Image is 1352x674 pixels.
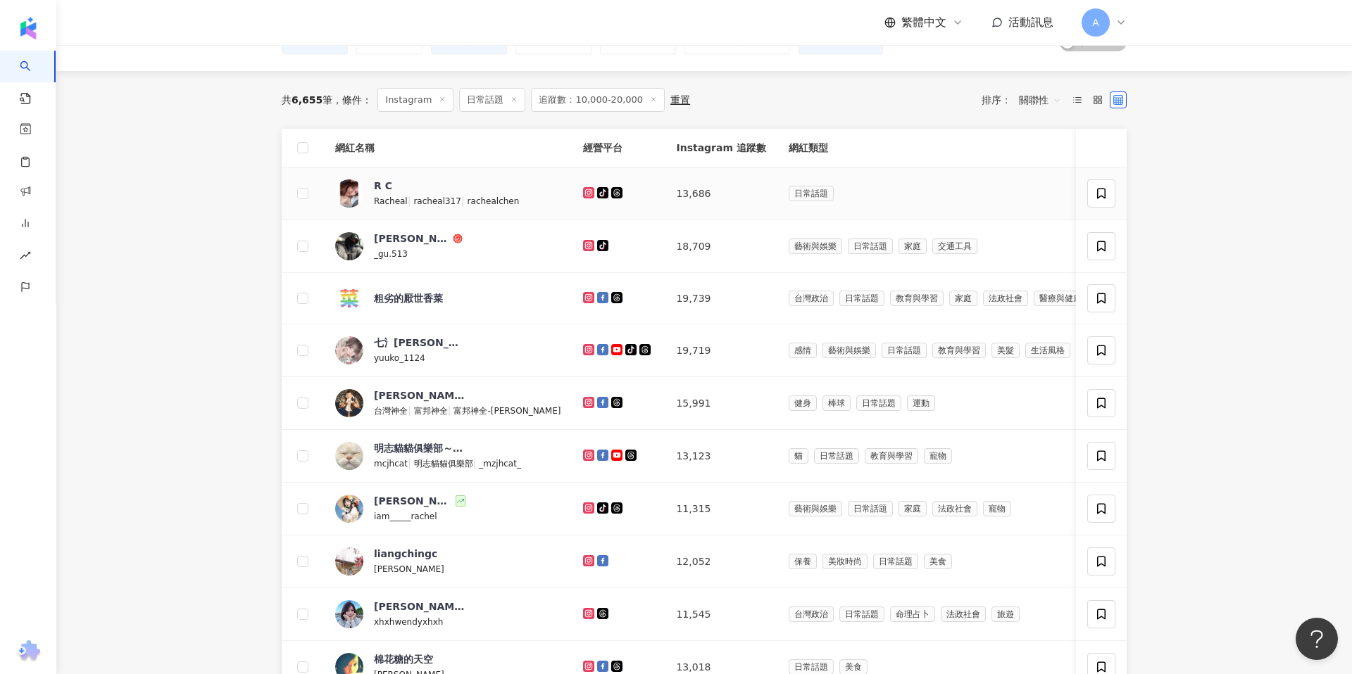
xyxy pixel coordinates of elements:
[408,457,414,469] span: |
[374,441,465,455] div: 明志貓貓俱樂部～喵！
[991,343,1020,358] span: 美髮
[665,588,777,641] td: 11,545
[907,395,935,411] span: 運動
[453,406,561,416] span: 富邦神全-[PERSON_NAME]
[374,564,444,574] span: [PERSON_NAME]
[572,129,665,167] th: 經營平台
[665,430,777,483] td: 13,123
[1092,15,1099,30] span: A
[949,291,977,306] span: 家庭
[374,336,465,350] div: 七氵[PERSON_NAME]
[856,395,901,411] span: 日常話題
[414,459,473,469] span: 明志貓貓俱樂部
[789,395,817,411] span: 健身
[374,291,443,305] div: 粗劣的厭世香菜
[941,606,986,622] span: 法政社會
[848,239,893,254] span: 日常話題
[932,239,977,254] span: 交通工具
[983,501,1011,516] span: 寵物
[899,239,927,254] span: 家庭
[335,284,363,312] img: KOL Avatar
[468,196,520,206] span: rachealchen
[374,652,433,666] div: 棉花糖的天空
[335,232,363,260] img: KOL Avatar
[335,231,561,261] a: KOL Avatar[PERSON_NAME]_gu.513
[1296,618,1338,660] iframe: Help Scout Beacon - Open
[292,94,323,106] span: 6,655
[670,94,690,106] div: 重置
[335,441,561,471] a: KOL Avatar明志貓貓俱樂部～喵！mcjhcat|明志貓貓俱樂部|_mzjhcat_
[665,535,777,588] td: 12,052
[882,343,927,358] span: 日常話題
[374,179,392,193] div: R C
[665,377,777,430] td: 15,991
[1025,343,1070,358] span: 生活風格
[282,94,332,106] div: 共 筆
[665,129,777,167] th: Instagram 追蹤數
[789,291,834,306] span: 台灣政治
[448,405,454,416] span: |
[924,554,952,569] span: 美食
[865,448,918,464] span: 教育與學習
[335,547,561,576] a: KOL Avatarliangchingc[PERSON_NAME]
[374,249,408,259] span: _gu.513
[335,600,363,628] img: KOL Avatar
[15,640,42,663] img: chrome extension
[991,606,1020,622] span: 旅遊
[335,547,363,576] img: KOL Avatar
[665,220,777,273] td: 18,709
[335,336,561,365] a: KOL Avatar七氵[PERSON_NAME]yuuko_1124
[374,511,437,521] span: iam_____rachel
[789,239,842,254] span: 藝術與娛樂
[665,167,777,220] td: 13,686
[408,405,414,416] span: |
[932,343,986,358] span: 教育與學習
[789,343,817,358] span: 感情
[413,196,461,206] span: racheal317
[789,606,834,622] span: 台灣政治
[822,395,851,411] span: 棒球
[374,547,437,561] div: liangchingc
[982,89,1069,111] div: 排序：
[414,406,448,416] span: 富邦神全
[332,94,372,106] span: 條件 ：
[374,459,408,469] span: mcjhcat
[459,88,525,112] span: 日常話題
[531,88,665,112] span: 追蹤數：10,000-20,000
[324,129,572,167] th: 網紅名稱
[335,284,561,312] a: KOL Avatar粗劣的厭世香菜
[789,554,817,569] span: 保養
[789,186,834,201] span: 日常話題
[335,495,363,523] img: KOL Avatar
[839,291,884,306] span: 日常話題
[777,129,1121,167] th: 網紅類型
[335,389,363,417] img: KOL Avatar
[789,448,808,464] span: 貓
[899,501,927,516] span: 家庭
[873,554,918,569] span: 日常話題
[848,501,893,516] span: 日常話題
[473,457,480,469] span: |
[374,231,450,246] div: [PERSON_NAME]
[335,388,561,418] a: KOL Avatar[PERSON_NAME]台灣神全|富邦神全|富邦神全-[PERSON_NAME]
[822,343,876,358] span: 藝術與娛樂
[374,599,465,613] div: [PERSON_NAME]????? ??
[665,324,777,377] td: 19,719
[374,494,453,508] div: [PERSON_NAME]!
[335,494,561,523] a: KOL Avatar[PERSON_NAME]!iam_____rachel
[374,196,408,206] span: Racheal
[822,554,868,569] span: 美妝時尚
[814,448,859,464] span: 日常話題
[983,291,1028,306] span: 法政社會
[665,483,777,535] td: 11,315
[408,195,414,206] span: |
[890,291,944,306] span: 教育與學習
[374,353,425,363] span: yuuko_1124
[1034,291,1087,306] span: 醫療與健康
[890,606,935,622] span: 命理占卜
[335,599,561,629] a: KOL Avatar[PERSON_NAME]????? ??xhxhwendyxhxh
[1019,89,1061,111] span: 關聯性
[374,388,465,402] div: [PERSON_NAME]
[461,195,468,206] span: |
[20,241,31,273] span: rise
